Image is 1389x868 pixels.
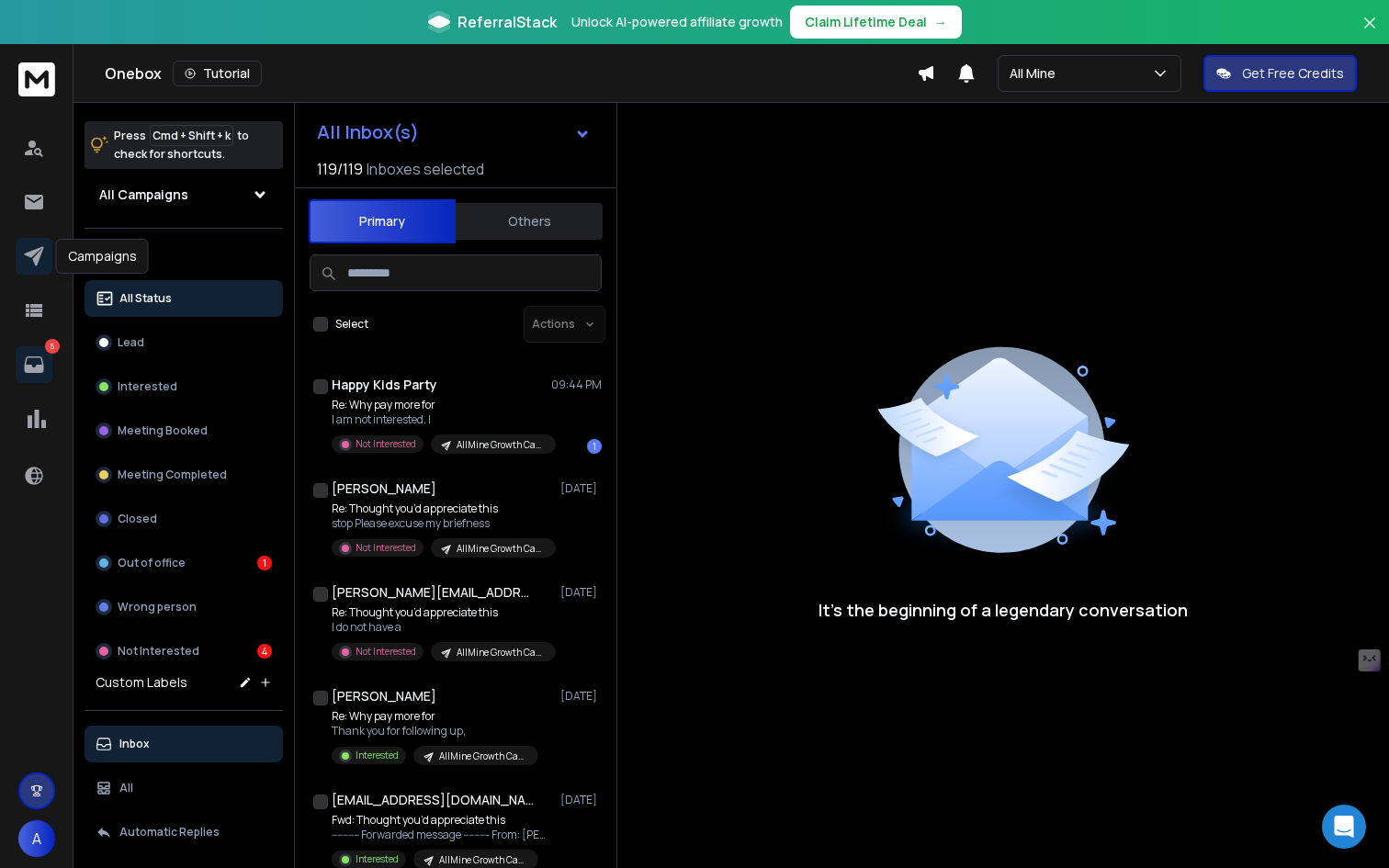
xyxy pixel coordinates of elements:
[332,583,534,602] h1: [PERSON_NAME][EMAIL_ADDRESS][PERSON_NAME][DOMAIN_NAME]
[560,481,602,496] p: [DATE]
[332,791,534,809] h1: [EMAIL_ADDRESS][DOMAIN_NAME]
[56,239,149,274] div: Campaigns
[439,750,527,763] p: AllMine Growth Campaign
[1203,55,1357,92] button: Get Free Credits
[150,125,233,146] span: Cmd + Shift + k
[332,813,552,828] p: Fwd: Thought you’d appreciate this
[457,438,545,452] p: AllMine Growth Campaign
[317,123,419,141] h1: All Inbox(s)
[257,644,272,659] div: 4
[85,280,283,317] button: All Status
[1358,11,1382,55] button: Close banner
[118,468,227,482] p: Meeting Completed
[85,324,283,361] button: Lead
[587,439,602,454] div: 1
[118,556,186,570] p: Out of office
[356,645,416,659] p: Not Interested
[85,412,283,449] button: Meeting Booked
[457,646,545,659] p: AllMine Growth Campaign
[85,545,283,581] button: Out of office1
[118,512,157,526] p: Closed
[332,516,552,531] p: stop Please excuse my briefness
[96,673,187,692] h3: Custom Labels
[85,501,283,537] button: Closed
[118,644,199,659] p: Not Interested
[457,542,545,556] p: AllMine Growth Campaign
[119,291,172,306] p: All Status
[45,339,60,354] p: 5
[560,585,602,600] p: [DATE]
[1242,64,1344,83] p: Get Free Credits
[332,376,437,394] h1: Happy Kids Party
[119,737,150,751] p: Inbox
[85,368,283,405] button: Interested
[332,620,552,635] p: I do not have a
[332,398,552,412] p: Re: Why pay more for
[85,770,283,806] button: All
[85,243,283,269] h3: Filters
[457,11,557,33] span: ReferralStack
[1322,805,1366,849] div: Open Intercom Messenger
[302,114,605,151] button: All Inbox(s)
[99,186,188,204] h1: All Campaigns
[16,346,52,383] a: 5
[439,853,527,867] p: AllMine Growth Campaign
[332,687,436,705] h1: [PERSON_NAME]
[551,378,602,392] p: 09:44 PM
[332,502,552,516] p: Re: Thought you’d appreciate this
[356,437,416,451] p: Not Interested
[332,605,552,620] p: Re: Thought you’d appreciate this
[257,556,272,570] div: 1
[309,199,456,243] button: Primary
[119,825,220,840] p: Automatic Replies
[560,689,602,704] p: [DATE]
[85,589,283,626] button: Wrong person
[85,176,283,213] button: All Campaigns
[18,820,55,857] button: A
[790,6,962,39] button: Claim Lifetime Deal→
[118,379,177,394] p: Interested
[367,158,484,180] h3: Inboxes selected
[85,814,283,851] button: Automatic Replies
[332,724,538,738] p: Thank you for following up,
[317,158,363,180] span: 119 / 119
[356,749,399,762] p: Interested
[571,13,783,31] p: Unlock AI-powered affiliate growth
[456,201,603,242] button: Others
[332,412,552,427] p: I am not interested. I
[560,793,602,807] p: [DATE]
[85,726,283,762] button: Inbox
[85,633,283,670] button: Not Interested4
[118,335,144,350] p: Lead
[114,127,249,163] p: Press to check for shortcuts.
[119,781,133,795] p: All
[335,317,368,332] label: Select
[118,600,197,614] p: Wrong person
[356,852,399,866] p: Interested
[118,423,208,438] p: Meeting Booked
[934,13,947,31] span: →
[356,541,416,555] p: Not Interested
[332,709,538,724] p: Re: Why pay more for
[85,457,283,493] button: Meeting Completed
[819,597,1188,623] p: It’s the beginning of a legendary conversation
[1010,64,1063,83] p: All Mine
[332,828,552,842] p: ---------- Forwarded message --------- From: [PERSON_NAME]
[332,479,436,498] h1: [PERSON_NAME]
[173,61,262,86] button: Tutorial
[105,61,917,86] div: Onebox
